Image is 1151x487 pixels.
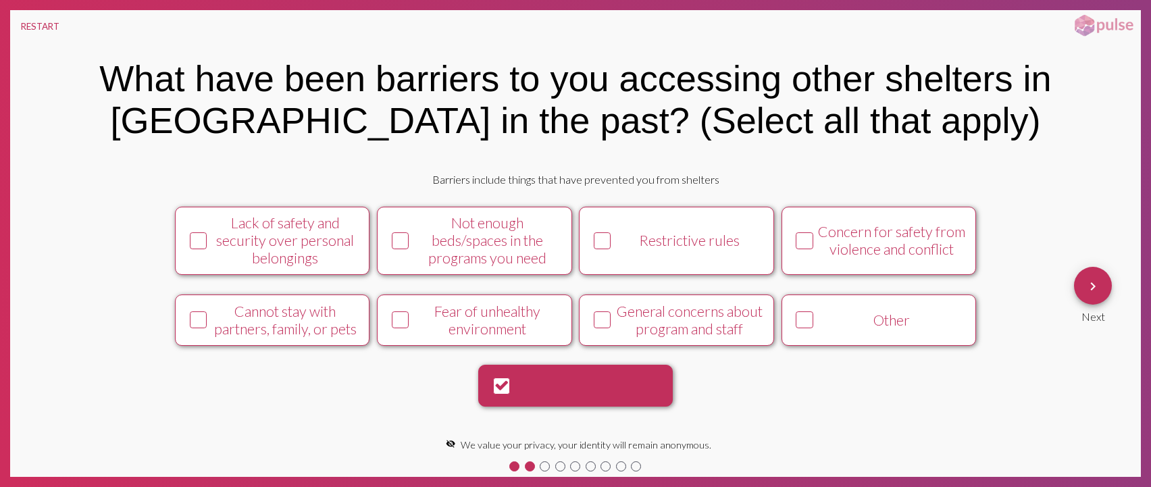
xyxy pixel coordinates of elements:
[25,57,1127,141] div: What have been barriers to you accessing other shelters in [GEOGRAPHIC_DATA] in the past? (Select...
[579,294,773,346] button: General concerns about program and staff
[175,207,369,276] button: Lack of safety and security over personal belongings
[413,303,561,338] div: Fear of unhealthy environment
[1074,267,1112,305] button: Next Question
[817,223,966,258] div: Concern for safety from violence and conflict
[1074,305,1112,323] div: Next
[461,439,711,451] span: We value your privacy, your identity will remain anonymous.
[579,207,773,276] button: Restrictive rules
[377,207,571,276] button: Not enough beds/spaces in the programs you need
[413,214,561,267] div: Not enough beds/spaces in the programs you need
[211,303,359,338] div: Cannot stay with partners, family, or pets
[175,294,369,346] button: Cannot stay with partners, family, or pets
[817,311,966,329] div: Other
[1070,14,1137,38] img: pulsehorizontalsmall.png
[782,294,976,346] button: Other
[211,214,359,267] div: Lack of safety and security over personal belongings
[446,439,455,448] mat-icon: visibility_off
[10,10,70,43] button: RESTART
[615,232,764,249] div: Restrictive rules
[782,207,976,276] button: Concern for safety from violence and conflict
[615,303,764,338] div: General concerns about program and staff
[82,173,1069,186] div: Barriers include things that have prevented you from shelters
[377,294,571,346] button: Fear of unhealthy environment
[1085,278,1101,294] mat-icon: Next Question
